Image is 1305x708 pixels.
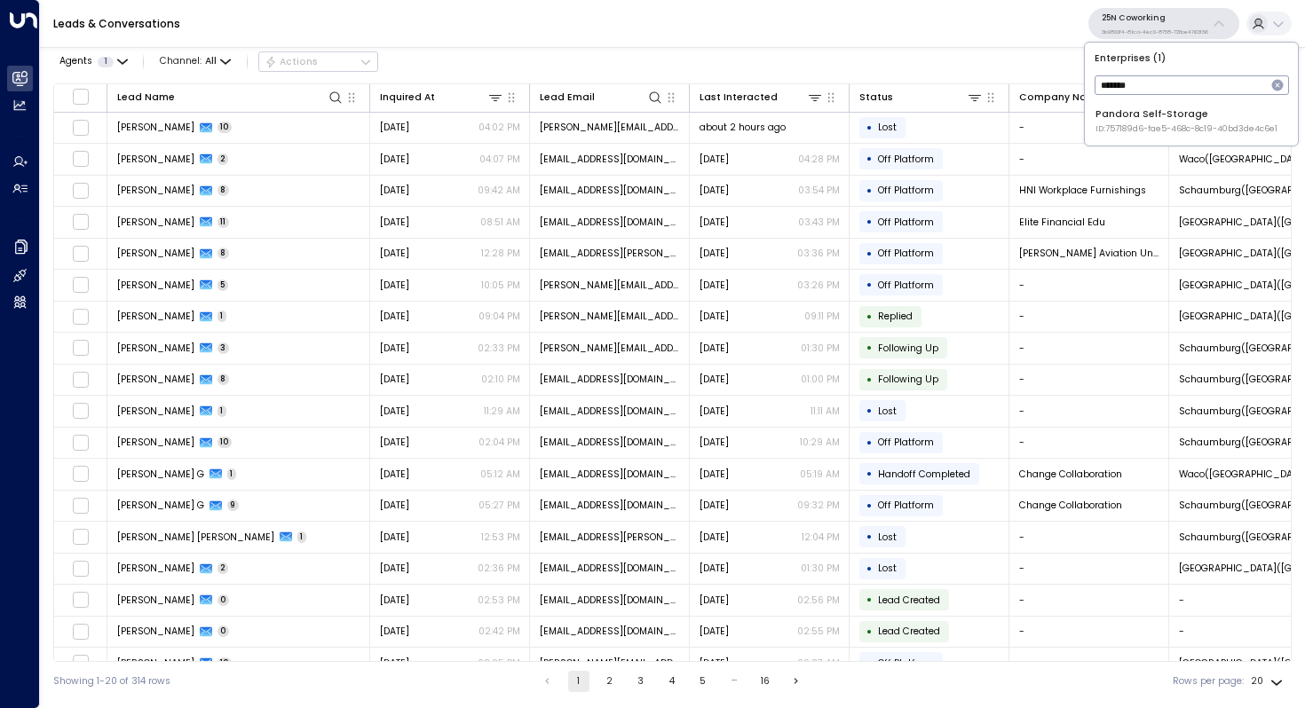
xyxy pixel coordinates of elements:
[227,468,237,480] span: 1
[380,279,409,292] span: Sep 15, 2025
[217,625,230,637] span: 0
[380,247,409,260] span: Sep 19, 2025
[540,436,680,449] span: sledder16@outlook.com
[700,436,729,449] span: Sep 22, 2025
[72,340,89,357] span: Toggle select row
[700,89,824,106] div: Last Interacted
[797,499,840,512] p: 09:32 PM
[1102,28,1208,35] p: 3b9800f4-81ca-4ec0-8758-72fbe4763f36
[1102,12,1208,23] p: 25N Coworking
[801,373,840,386] p: 01:00 PM
[866,147,873,170] div: •
[72,403,89,420] span: Toggle select row
[1009,333,1169,364] td: -
[540,625,680,638] span: jacobtzwiezen@outlook.com
[700,531,729,544] span: Sep 19, 2025
[72,497,89,514] span: Toggle select row
[1009,270,1169,301] td: -
[878,184,934,197] span: Off Platform
[117,625,194,638] span: Jacob Zwiezen
[1009,365,1169,396] td: -
[72,592,89,609] span: Toggle select row
[217,122,233,133] span: 10
[798,216,840,229] p: 03:43 PM
[478,657,520,670] p: 08:25 PM
[866,462,873,485] div: •
[878,468,970,481] span: Handoff Completed
[540,499,680,512] span: travel@changecollaboration.com
[1019,247,1159,260] span: Causey Aviation Unmanned
[217,279,229,291] span: 5
[380,657,409,670] span: Aug 19, 2025
[540,89,664,106] div: Lead Email
[866,431,873,454] div: •
[481,373,520,386] p: 02:10 PM
[478,121,520,134] p: 04:02 PM
[478,310,520,323] p: 09:04 PM
[72,623,89,640] span: Toggle select row
[866,210,873,233] div: •
[866,116,873,139] div: •
[478,625,520,638] p: 02:42 PM
[217,374,230,385] span: 8
[380,310,409,323] span: Sep 15, 2025
[540,121,680,134] span: jurijs@effodio.com
[866,368,873,391] div: •
[72,88,89,105] span: Toggle select all
[1009,428,1169,459] td: -
[866,525,873,548] div: •
[53,52,132,71] button: Agents1
[380,594,409,607] span: Aug 21, 2025
[117,531,274,544] span: Ludmila Maia Nelson
[797,657,840,670] p: 09:37 AM
[72,529,89,546] span: Toggle select row
[866,494,873,517] div: •
[700,121,786,134] span: about 2 hours ago
[117,279,194,292] span: Russ Sher
[540,468,680,481] span: travel@changecollaboration.com
[568,671,589,692] button: page 1
[117,468,204,481] span: Carissa G
[117,90,175,106] div: Lead Name
[217,562,229,574] span: 2
[1095,107,1277,135] div: Pandora Self-Storage
[878,499,934,512] span: Off Platform
[1009,113,1169,144] td: -
[801,342,840,355] p: 01:30 PM
[700,468,729,481] span: Sep 22, 2025
[380,562,409,575] span: Aug 21, 2025
[1009,302,1169,333] td: -
[540,216,680,229] span: ed@elitefinancialedu.com
[1009,648,1169,679] td: -
[380,468,409,481] span: Sep 22, 2025
[540,279,680,292] span: russ.sher@comcast.net
[258,51,378,73] div: Button group with a nested menu
[478,562,520,575] p: 02:36 PM
[540,657,680,670] span: gabis@slhaccounting.com
[700,499,729,512] span: Apr 23, 2025
[878,625,940,638] span: Lead Created
[217,437,233,448] span: 10
[117,310,194,323] span: Russ Sher
[1088,8,1239,39] button: 25N Coworking3b9800f4-81ca-4ec0-8758-72fbe4763f36
[798,153,840,166] p: 04:28 PM
[481,279,520,292] p: 10:05 PM
[700,90,778,106] div: Last Interacted
[479,153,520,166] p: 04:07 PM
[72,119,89,136] span: Toggle select row
[700,405,729,418] span: Sep 22, 2025
[1009,554,1169,585] td: -
[117,562,194,575] span: Jacob Zwiezen
[380,90,435,106] div: Inquired At
[380,625,409,638] span: Aug 21, 2025
[700,184,729,197] span: Sep 22, 2025
[540,184,680,197] span: eichelbergerl@hniworkplacefurnishings.com
[117,153,194,166] span: Megan Bruce
[217,153,229,165] span: 2
[800,436,840,449] p: 10:29 AM
[700,342,729,355] span: Sep 22, 2025
[700,657,729,670] span: Sep 18, 2025
[1095,123,1277,136] span: ID: 757189d6-fae5-468c-8c19-40bd3de4c6e1
[227,500,240,511] span: 9
[700,594,729,607] span: Aug 22, 2025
